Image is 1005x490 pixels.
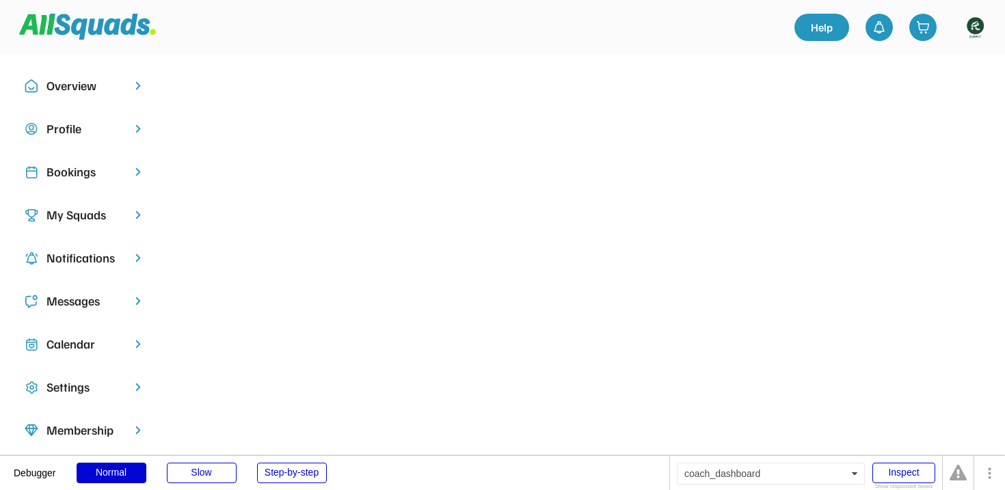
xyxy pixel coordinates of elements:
div: Profile [46,120,123,138]
img: https%3A%2F%2F94044dc9e5d3b3599ffa5e2d56a015ce.cdn.bubble.io%2Ff1734594230631x534612339345057700%... [961,14,989,41]
img: chevron-right.svg [131,295,145,308]
div: Normal [77,463,146,483]
div: Calendar [46,335,123,353]
img: chevron-right.svg [131,208,145,221]
img: chevron-right.svg [131,165,145,178]
img: chevron-right.svg [131,122,145,135]
div: Bookings [46,163,123,181]
div: Step-by-step [257,463,327,483]
img: chevron-right.svg [131,338,145,351]
img: chevron-right.svg [131,381,145,394]
div: Settings [46,378,123,396]
img: chevron-right.svg [131,251,145,264]
div: coach_dashboard [677,463,865,485]
img: user-circle.svg [25,122,38,136]
img: Icon%20copy%202.svg [25,165,38,179]
img: Squad%20Logo.svg [19,14,156,40]
img: Icon%20copy%208.svg [25,424,38,437]
div: Debugger [14,456,56,478]
img: Icon%20copy%2010.svg [25,79,38,93]
div: Show responsive boxes [872,484,935,489]
img: Icon%20copy%207.svg [25,338,38,351]
img: Icon%20copy%203.svg [25,208,38,222]
a: Help [794,14,849,41]
div: Inspect [872,463,935,483]
img: bell-03%20%281%29.svg [872,21,886,34]
img: Icon%20copy%2016.svg [25,381,38,394]
img: chevron-right.svg [131,79,145,92]
div: My Squads [46,206,123,224]
div: Notifications [46,249,123,267]
div: Membership [46,421,123,439]
div: Slow [167,463,237,483]
img: Icon%20copy%204.svg [25,251,38,265]
img: Icon%20copy%205.svg [25,295,38,308]
div: Messages [46,292,123,310]
img: chevron-right.svg [131,424,145,437]
div: Overview [46,77,123,95]
img: shopping-cart-01%20%281%29.svg [916,21,930,34]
